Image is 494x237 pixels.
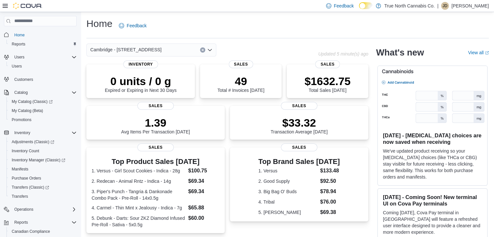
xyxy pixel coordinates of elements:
[259,188,318,195] dt: 3. Big Bag O' Buds
[188,188,219,195] dd: $69.34
[9,174,77,182] span: Purchase Orders
[229,60,253,68] span: Sales
[14,220,28,225] span: Reports
[437,2,438,10] p: |
[1,30,79,40] button: Home
[188,204,219,212] dd: $65.88
[9,193,31,200] a: Transfers
[188,167,219,175] dd: $100.75
[116,19,149,32] a: Feedback
[468,50,489,55] a: View allExternal link
[383,194,482,207] h3: [DATE] - Coming Soon! New terminal UI on Cova Pay terminals
[1,128,79,137] button: Inventory
[188,177,219,185] dd: $69.34
[92,178,185,184] dt: 2. Redecan - Animal Rntz - Indica - 14g
[12,218,77,226] span: Reports
[9,156,68,164] a: Inventory Manager (Classic)
[259,168,318,174] dt: 1. Versus
[6,174,79,183] button: Purchase Orders
[127,22,146,29] span: Feedback
[6,156,79,165] a: Inventory Manager (Classic)
[9,174,44,182] a: Purchase Orders
[9,116,77,124] span: Promotions
[6,183,79,192] a: Transfers (Classic)
[9,62,77,70] span: Users
[451,2,489,10] p: [PERSON_NAME]
[92,168,185,174] dt: 1. Versus - Girl Scout Cookies - Indica - 28g
[9,40,77,48] span: Reports
[384,2,435,10] p: True North Cannabis Co.
[485,51,489,55] svg: External link
[12,206,77,213] span: Operations
[12,185,49,190] span: Transfers (Classic)
[14,32,25,38] span: Home
[281,143,317,151] span: Sales
[9,98,77,106] span: My Catalog (Classic)
[6,146,79,156] button: Inventory Count
[207,47,212,53] button: Open list of options
[12,99,53,104] span: My Catalog (Classic)
[105,75,177,88] p: 0 units / 0 g
[12,129,77,137] span: Inventory
[320,198,340,206] dd: $76.00
[1,53,79,62] button: Users
[12,31,27,39] a: Home
[383,209,482,235] p: Coming [DATE], Cova Pay terminal in [GEOGRAPHIC_DATA] will feature a refreshed user interface des...
[320,167,340,175] dd: $133.48
[9,107,46,115] a: My Catalog (Beta)
[121,116,190,129] p: 1.39
[12,42,25,47] span: Reports
[92,158,220,166] h3: Top Product Sales [DATE]
[9,165,31,173] a: Manifests
[6,97,79,106] a: My Catalog (Classic)
[14,130,30,135] span: Inventory
[12,75,77,83] span: Customers
[259,209,318,216] dt: 5. [PERSON_NAME]
[305,75,351,93] div: Total Sales [DATE]
[6,106,79,115] button: My Catalog (Beta)
[12,31,77,39] span: Home
[6,115,79,124] button: Promotions
[271,116,328,129] p: $33.32
[1,88,79,97] button: Catalog
[9,183,77,191] span: Transfers (Classic)
[9,116,34,124] a: Promotions
[92,205,185,211] dt: 4. Carmel - Thin Mint x Jealousy - Indica - 7g
[259,178,318,184] dt: 2. Good Supply
[12,53,77,61] span: Users
[217,75,264,88] p: 49
[12,76,36,83] a: Customers
[9,183,52,191] a: Transfers (Classic)
[376,47,424,58] h2: What's new
[12,167,28,172] span: Manifests
[92,215,185,228] dt: 5. Debunk - Darts: Sour ZKZ Diamond Infused Pre-Roll - Sativa - 5x0.5g
[12,89,30,96] button: Catalog
[14,77,33,82] span: Customers
[12,89,77,96] span: Catalog
[281,102,317,110] span: Sales
[137,102,174,110] span: Sales
[9,147,77,155] span: Inventory Count
[12,229,50,234] span: Canadian Compliance
[6,62,79,71] button: Users
[6,192,79,201] button: Transfers
[217,75,264,93] div: Total # Invoices [DATE]
[334,3,354,9] span: Feedback
[320,208,340,216] dd: $69.38
[9,107,77,115] span: My Catalog (Beta)
[6,227,79,236] button: Canadian Compliance
[12,206,36,213] button: Operations
[318,51,368,56] p: Updated 5 minute(s) ago
[12,117,32,122] span: Promotions
[6,165,79,174] button: Manifests
[359,2,373,9] input: Dark Mode
[14,55,24,60] span: Users
[9,228,77,235] span: Canadian Compliance
[441,2,449,10] div: Jessica Devereux
[12,157,65,163] span: Inventory Manager (Classic)
[320,177,340,185] dd: $92.50
[383,148,482,180] p: We've updated product receiving so your [MEDICAL_DATA] choices (like THCa or CBG) stay visible fo...
[12,64,22,69] span: Users
[12,139,54,144] span: Adjustments (Classic)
